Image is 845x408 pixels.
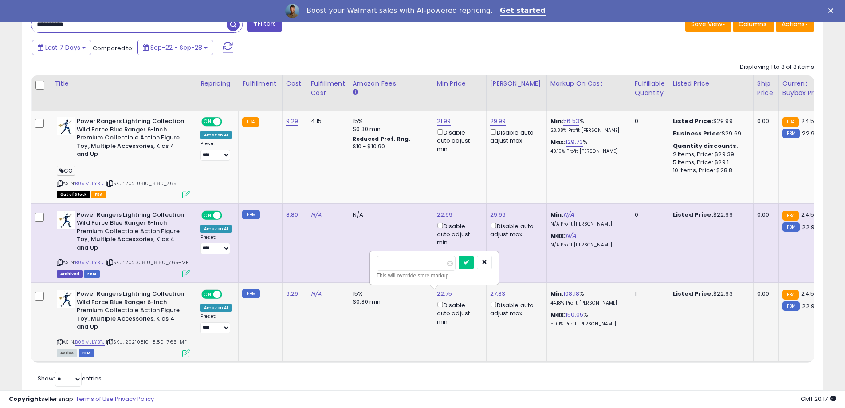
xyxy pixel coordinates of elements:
[106,180,177,187] span: | SKU: 20210810_8.80_765
[500,6,546,16] a: Get started
[77,211,185,254] b: Power Rangers Lightning Collection Wild Force Blue Ranger 6-Inch Premium Collectible Action Figur...
[221,118,235,126] span: OFF
[200,79,235,88] div: Repricing
[673,130,747,138] div: $29.69
[782,222,800,232] small: FBM
[311,117,342,125] div: 4.15
[673,129,722,138] b: Business Price:
[566,310,583,319] a: 150.05
[353,125,426,133] div: $0.30 min
[782,290,799,300] small: FBA
[57,290,75,308] img: 31pIdkc1fZL._SL40_.jpg
[550,117,624,134] div: %
[76,395,114,403] a: Terms of Use
[150,43,202,52] span: Sep-22 - Sep-28
[311,79,345,98] div: Fulfillment Cost
[91,191,106,198] span: FBA
[563,210,574,219] a: N/A
[353,117,426,125] div: 15%
[776,16,814,32] button: Actions
[490,79,543,88] div: [PERSON_NAME]
[200,141,232,161] div: Preset:
[490,210,506,219] a: 29.99
[490,300,540,317] div: Disable auto adjust max
[84,270,100,278] span: FBM
[285,4,299,18] img: Profile image for Adrian
[353,298,426,306] div: $0.30 min
[546,75,631,111] th: The percentage added to the cost of goods (COGS) that forms the calculator for Min & Max prices.
[286,117,299,126] a: 9.29
[757,290,772,298] div: 0.00
[221,211,235,219] span: OFF
[635,211,662,219] div: 0
[550,117,564,125] b: Min:
[115,395,154,403] a: Privacy Policy
[782,79,828,98] div: Current Buybox Price
[739,20,766,28] span: Columns
[550,138,566,146] b: Max:
[673,158,747,166] div: 5 Items, Price: $29.1
[57,166,75,176] span: CO
[353,135,411,143] b: Reduced Prof. Rng.
[93,44,134,52] span: Compared to:
[550,231,566,240] b: Max:
[566,138,583,147] a: 129.73
[57,191,90,198] span: All listings that are currently out of stock and unavailable for purchase on Amazon
[106,259,189,266] span: | SKU: 20230810_8.80_765+MF
[550,311,624,327] div: %
[57,290,190,356] div: ASIN:
[202,118,213,126] span: ON
[673,142,737,150] b: Quantity discounts
[38,374,102,383] span: Show: entries
[353,79,429,88] div: Amazon Fees
[57,211,75,229] img: 31pIdkc1fZL._SL40_.jpg
[563,117,579,126] a: 56.53
[286,210,299,219] a: 8.80
[550,300,624,306] p: 44.18% Profit [PERSON_NAME]
[75,180,105,187] a: B09MJLYBTJ
[782,301,800,311] small: FBM
[353,88,358,96] small: Amazon Fees.
[801,210,816,219] span: 24.51
[802,302,818,310] span: 22.93
[757,79,775,98] div: Ship Price
[32,40,91,55] button: Last 7 Days
[353,290,426,298] div: 15%
[782,117,799,127] small: FBA
[77,117,185,161] b: Power Rangers Lightning Collection Wild Force Blue Ranger 6-Inch Premium Collectible Action Figur...
[437,210,453,219] a: 22.99
[200,234,232,254] div: Preset:
[802,129,818,138] span: 22.93
[221,291,235,298] span: OFF
[75,259,105,266] a: B09MJLYBTJ
[673,142,747,150] div: :
[353,143,426,151] div: $10 - $10.90
[437,117,451,126] a: 21.99
[57,117,190,197] div: ASIN:
[57,270,83,278] span: Listings that have been deleted from Seller Central
[550,138,624,154] div: %
[242,289,259,298] small: FBM
[9,395,154,404] div: seller snap | |
[311,289,322,298] a: N/A
[307,6,493,15] div: Boost your Walmart sales with AI-powered repricing.
[490,221,540,238] div: Disable auto adjust max
[57,349,77,357] span: All listings currently available for purchase on Amazon
[490,117,506,126] a: 29.99
[311,210,322,219] a: N/A
[377,271,492,280] div: This will override store markup
[106,338,187,345] span: | SKU: 20210810_8.80_765+MF
[740,63,814,71] div: Displaying 1 to 3 of 3 items
[635,117,662,125] div: 0
[550,310,566,319] b: Max:
[566,231,576,240] a: N/A
[202,211,213,219] span: ON
[437,221,479,247] div: Disable auto adjust min
[437,300,479,326] div: Disable auto adjust min
[757,211,772,219] div: 0.00
[673,166,747,174] div: 10 Items, Price: $28.8
[353,211,426,219] div: N/A
[550,210,564,219] b: Min:
[757,117,772,125] div: 0.00
[801,117,816,125] span: 24.51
